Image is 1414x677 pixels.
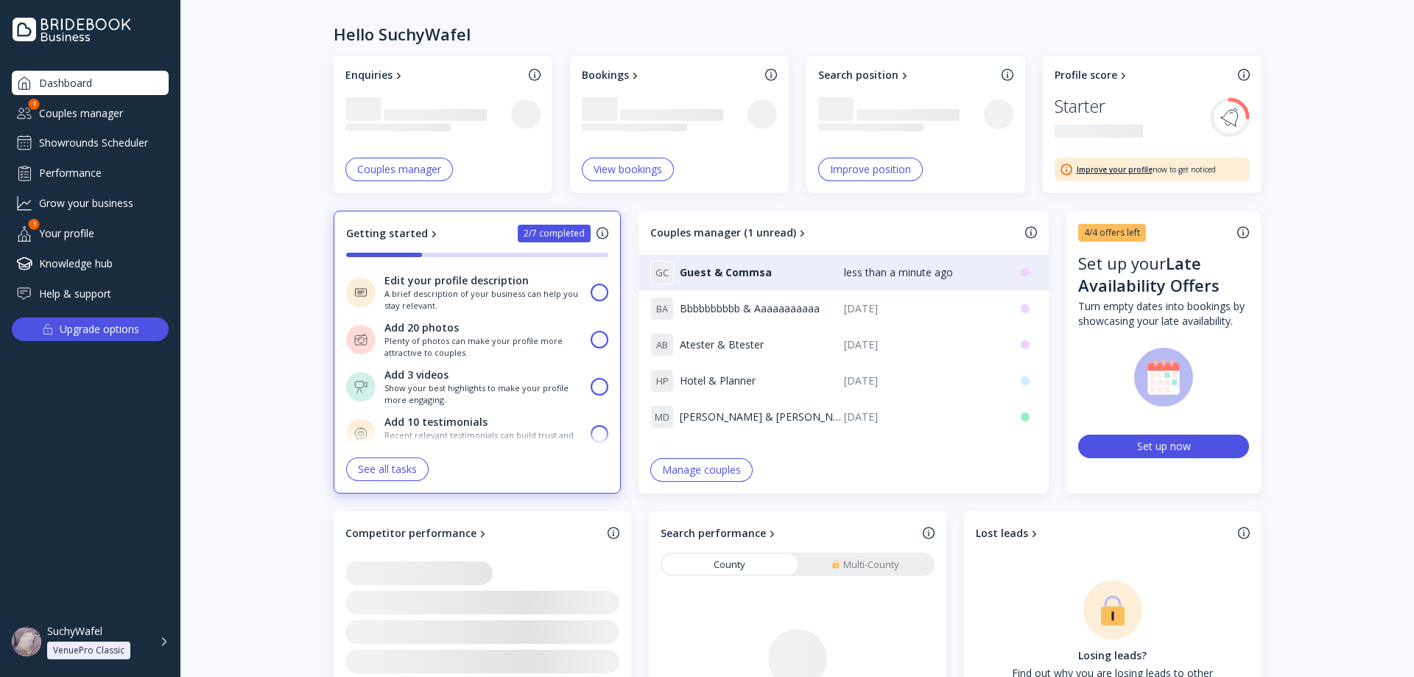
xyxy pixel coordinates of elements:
a: Enquiries [345,68,523,83]
div: [DATE] [844,446,1002,460]
div: Competitor performance [345,526,476,541]
div: Starter [1055,92,1105,120]
a: Couples manager (1 unread) [650,225,1019,240]
span: Hotel & Planner [680,373,756,388]
div: Enquiries [345,68,393,83]
div: Profile score [1055,68,1117,83]
div: A brief description of your business can help you stay relevant. [384,288,583,311]
div: Recent relevant testimonials can build trust and help couples make informed decisions. [384,429,583,452]
span: Bbbbbbbbbb & Aaaaaaaaaaa [680,301,820,316]
div: H P [650,369,674,393]
div: Late Availability Offers [1078,252,1220,296]
div: Upgrade options [60,319,139,340]
a: Help & support [12,281,169,306]
div: 2/7 completed [524,228,585,239]
div: SuchyWafel [47,625,102,638]
div: 4/4 offers left [1084,226,1140,239]
div: Turn empty dates into bookings by showcasing your late availability. [1078,299,1249,329]
button: View bookings [582,158,674,181]
div: M D [650,405,674,429]
a: Your profile1 [12,221,169,245]
div: Add 3 videos [384,368,449,382]
div: 1 [29,219,40,230]
div: Add 10 testimonials [384,415,488,429]
div: Set up your [1078,252,1249,299]
div: Improve position [830,164,911,175]
a: Competitor performance [345,526,602,541]
a: Search position [818,68,996,83]
a: Showrounds Scheduler [12,131,169,155]
button: Set up now [1078,435,1249,458]
div: Losing leads? [1002,648,1223,663]
div: [DATE] [844,373,1002,388]
div: Couples manager [12,101,169,125]
div: Couples manager (1 unread) [650,225,796,240]
div: B A [650,297,674,320]
a: Performance [12,161,169,185]
button: See all tasks [346,457,429,481]
a: Search performance [661,526,917,541]
div: Lost leads [976,526,1028,541]
div: A B [650,333,674,357]
div: Couples manager [357,164,441,175]
div: Plenty of photos can make your profile more attractive to couples. [384,335,583,358]
div: Edit your profile description [384,273,529,288]
div: Show your best highlights to make your profile more engaging. [384,382,583,405]
div: Add 20 photos [384,320,459,335]
div: View bookings [594,164,662,175]
div: Bookings [582,68,629,83]
div: Search performance [661,526,766,541]
a: Dashboard [12,71,169,95]
div: Getting started [346,226,428,241]
a: Getting started [346,226,440,241]
div: 1 [29,99,40,110]
div: Multi-County [831,558,899,572]
div: G C [650,261,674,284]
a: Knowledge hub [12,251,169,276]
div: [DATE] [844,301,1002,316]
div: K R [650,441,674,465]
div: less than a minute ago [844,265,1002,280]
div: now to get noticed [1077,164,1216,175]
button: Couples manager [345,158,453,181]
a: Lost leads [976,526,1232,541]
span: Atester & Btester [680,337,764,352]
div: See all tasks [358,463,417,475]
div: [DATE] [844,410,1002,424]
a: County [662,554,798,575]
div: Manage couples [662,464,741,476]
div: Set up now [1137,439,1191,453]
span: [PERSON_NAME] & [PERSON_NAME] [680,410,844,424]
span: Kuku & Ryku [680,446,740,460]
div: [DATE] [844,337,1002,352]
img: dpr=1,fit=cover,g=face,w=48,h=48 [12,627,41,656]
button: Manage couples [650,458,753,482]
a: Profile score [1055,68,1232,83]
div: Your profile [12,221,169,245]
a: Grow your business [12,191,169,215]
div: Search position [818,68,898,83]
a: Bookings [582,68,759,83]
button: Upgrade options [12,318,169,341]
button: Improve position [818,158,923,181]
div: Hello SuchyWafel [334,24,471,44]
div: VenuePro Classic [53,645,124,656]
a: Couples manager1 [12,101,169,125]
iframe: Chat Widget [1340,606,1414,677]
a: Improve your profile [1077,164,1153,175]
span: Guest & Commsa [680,265,772,280]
